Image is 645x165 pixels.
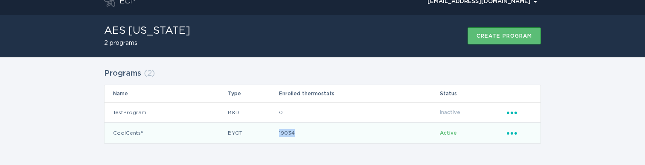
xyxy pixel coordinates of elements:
h2: Programs [104,66,141,81]
tr: Table Headers [105,85,540,102]
td: CoolCents® [105,123,227,143]
span: Active [440,130,457,136]
td: BYOT [227,123,279,143]
th: Enrolled thermostats [279,85,439,102]
span: ( 2 ) [144,70,155,77]
td: 19034 [279,123,439,143]
div: Popover menu [507,108,532,117]
tr: 6c9ec73f3c2e44daabe373d3f8dd1749 [105,102,540,123]
button: Create program [468,27,541,44]
div: Create program [476,33,532,38]
h2: 2 programs [104,40,190,46]
th: Type [227,85,279,102]
h1: AES [US_STATE] [104,26,190,36]
td: B&D [227,102,279,123]
th: Status [439,85,506,102]
td: 0 [279,102,439,123]
th: Name [105,85,227,102]
div: Popover menu [507,128,532,138]
tr: 2df74759bc1d4f429dc9e1cf41aeba94 [105,123,540,143]
td: TestProgram [105,102,227,123]
span: Inactive [440,110,460,115]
